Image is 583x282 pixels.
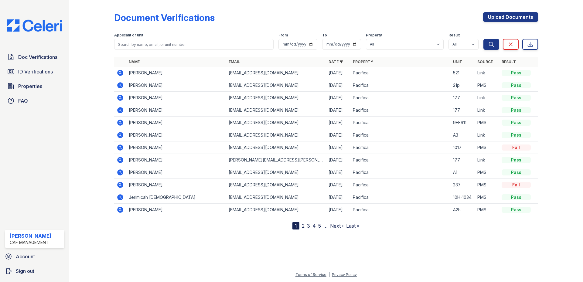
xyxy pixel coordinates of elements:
[16,267,34,275] span: Sign out
[126,154,226,166] td: [PERSON_NAME]
[502,70,531,76] div: Pass
[2,250,67,263] a: Account
[229,59,240,64] a: Email
[226,129,326,141] td: [EMAIL_ADDRESS][DOMAIN_NAME]
[502,144,531,151] div: Fail
[312,223,316,229] a: 4
[502,182,531,188] div: Fail
[226,104,326,117] td: [EMAIL_ADDRESS][DOMAIN_NAME]
[226,179,326,191] td: [EMAIL_ADDRESS][DOMAIN_NAME]
[326,104,350,117] td: [DATE]
[350,129,450,141] td: Pacifica
[366,33,382,38] label: Property
[226,67,326,79] td: [EMAIL_ADDRESS][DOMAIN_NAME]
[2,265,67,277] button: Sign out
[326,179,350,191] td: [DATE]
[295,272,326,277] a: Terms of Service
[126,166,226,179] td: [PERSON_NAME]
[451,191,475,204] td: 10H-1034
[5,51,64,63] a: Doc Verifications
[451,129,475,141] td: A3
[126,204,226,216] td: [PERSON_NAME]
[475,166,499,179] td: PMS
[278,33,288,38] label: From
[475,92,499,104] td: Link
[350,67,450,79] td: Pacifica
[18,68,53,75] span: ID Verifications
[350,191,450,204] td: Pacifica
[18,97,28,104] span: FAQ
[502,207,531,213] div: Pass
[126,141,226,154] td: [PERSON_NAME]
[226,191,326,204] td: [EMAIL_ADDRESS][DOMAIN_NAME]
[451,67,475,79] td: 521
[129,59,140,64] a: Name
[307,223,310,229] a: 3
[502,120,531,126] div: Pass
[226,79,326,92] td: [EMAIL_ADDRESS][DOMAIN_NAME]
[502,95,531,101] div: Pass
[302,223,305,229] a: 2
[226,166,326,179] td: [EMAIL_ADDRESS][DOMAIN_NAME]
[502,82,531,88] div: Pass
[451,104,475,117] td: 177
[350,79,450,92] td: Pacifica
[16,253,35,260] span: Account
[126,67,226,79] td: [PERSON_NAME]
[350,141,450,154] td: Pacifica
[475,141,499,154] td: PMS
[502,157,531,163] div: Pass
[477,59,493,64] a: Source
[18,83,42,90] span: Properties
[5,95,64,107] a: FAQ
[226,92,326,104] td: [EMAIL_ADDRESS][DOMAIN_NAME]
[451,117,475,129] td: 9H-911
[226,117,326,129] td: [EMAIL_ADDRESS][DOMAIN_NAME]
[332,272,357,277] a: Privacy Policy
[292,222,299,229] div: 1
[318,223,321,229] a: 5
[326,191,350,204] td: [DATE]
[226,141,326,154] td: [EMAIL_ADDRESS][DOMAIN_NAME]
[126,129,226,141] td: [PERSON_NAME]
[126,117,226,129] td: [PERSON_NAME]
[483,12,538,22] a: Upload Documents
[453,59,462,64] a: Unit
[475,191,499,204] td: PMS
[502,169,531,175] div: Pass
[326,166,350,179] td: [DATE]
[502,194,531,200] div: Pass
[5,80,64,92] a: Properties
[502,59,516,64] a: Result
[326,204,350,216] td: [DATE]
[350,92,450,104] td: Pacifica
[5,66,64,78] a: ID Verifications
[350,204,450,216] td: Pacifica
[126,191,226,204] td: Jerimicah [DEMOGRAPHIC_DATA]
[475,204,499,216] td: PMS
[475,117,499,129] td: PMS
[451,141,475,154] td: 1017
[322,33,327,38] label: To
[451,92,475,104] td: 177
[502,132,531,138] div: Pass
[10,232,51,240] div: [PERSON_NAME]
[2,19,67,32] img: CE_Logo_Blue-a8612792a0a2168367f1c8372b55b34899dd931a85d93a1a3d3e32e68fde9ad4.png
[326,141,350,154] td: [DATE]
[323,222,328,229] span: …
[330,223,344,229] a: Next ›
[114,33,143,38] label: Applicant or unit
[346,223,360,229] a: Last »
[451,79,475,92] td: 21p
[114,12,215,23] div: Document Verifications
[226,154,326,166] td: [PERSON_NAME][EMAIL_ADDRESS][PERSON_NAME][DOMAIN_NAME]
[451,204,475,216] td: A2h
[326,79,350,92] td: [DATE]
[326,92,350,104] td: [DATE]
[350,154,450,166] td: Pacifica
[326,67,350,79] td: [DATE]
[350,179,450,191] td: Pacifica
[451,166,475,179] td: A1
[475,104,499,117] td: Link
[451,179,475,191] td: 237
